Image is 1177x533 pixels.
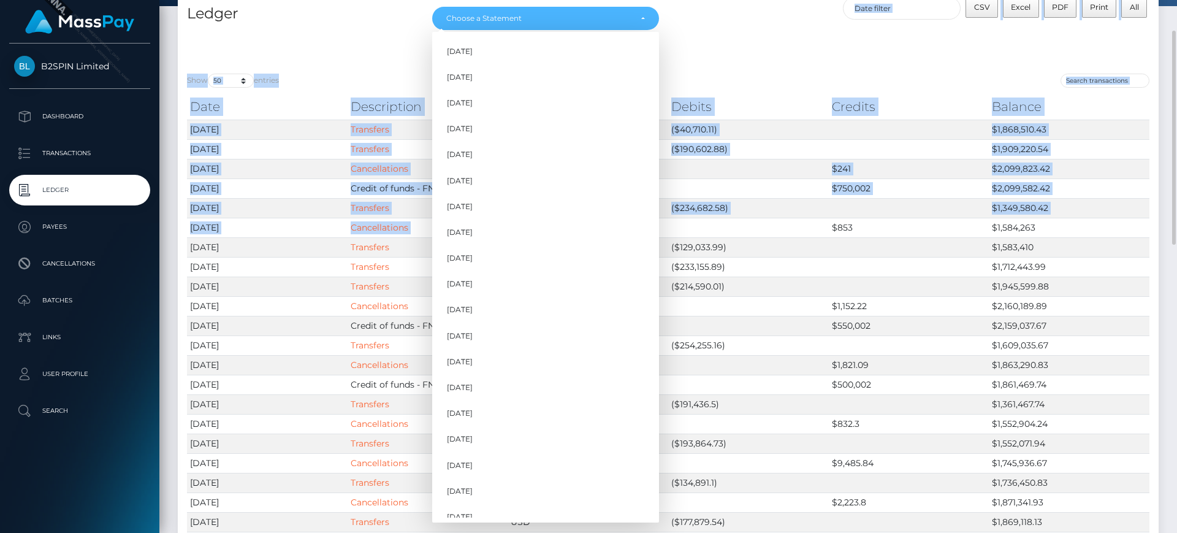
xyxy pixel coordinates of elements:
[829,493,989,512] td: $2,223.8
[9,61,150,72] span: B2SPIN Limited
[187,277,348,296] td: [DATE]
[432,7,659,30] button: Choose a Statement
[668,394,829,414] td: ($191,436.5)
[829,159,989,178] td: $241
[351,516,389,527] a: Transfers
[187,336,348,355] td: [DATE]
[187,218,348,237] td: [DATE]
[9,138,150,169] a: Transactions
[447,305,473,316] span: [DATE]
[989,120,1149,139] td: $1,868,510.43
[9,175,150,205] a: Ledger
[447,123,473,134] span: [DATE]
[989,336,1149,355] td: $1,609,035.67
[989,218,1149,237] td: $1,584,263
[9,285,150,316] a: Batches
[187,512,348,532] td: [DATE]
[187,493,348,512] td: [DATE]
[829,296,989,316] td: $1,152.22
[351,144,389,155] a: Transfers
[447,150,473,161] span: [DATE]
[668,257,829,277] td: ($233,155.89)
[14,144,145,163] p: Transactions
[187,139,348,159] td: [DATE]
[829,414,989,434] td: $832.3
[14,181,145,199] p: Ledger
[351,477,389,488] a: Transfers
[351,124,389,135] a: Transfers
[187,375,348,394] td: [DATE]
[989,159,1149,178] td: $2,099,823.42
[348,94,508,119] th: Description
[447,253,473,264] span: [DATE]
[668,277,829,296] td: ($214,590.01)
[447,434,473,445] span: [DATE]
[351,497,408,508] a: Cancellations
[668,198,829,218] td: ($234,682.58)
[989,512,1149,532] td: $1,869,118.13
[9,396,150,426] a: Search
[187,394,348,414] td: [DATE]
[668,512,829,532] td: ($177,879.54)
[348,375,508,394] td: Credit of funds - FNBO
[14,365,145,383] p: User Profile
[989,493,1149,512] td: $1,871,341.93
[668,120,829,139] td: ($40,710.11)
[351,242,389,253] a: Transfers
[187,120,348,139] td: [DATE]
[447,175,473,186] span: [DATE]
[989,277,1149,296] td: $1,945,599.88
[9,101,150,132] a: Dashboard
[989,375,1149,394] td: $1,861,469.74
[351,399,389,410] a: Transfers
[989,178,1149,198] td: $2,099,582.42
[187,316,348,336] td: [DATE]
[351,458,408,469] a: Cancellations
[668,336,829,355] td: ($254,255.16)
[187,434,348,453] td: [DATE]
[668,237,829,257] td: ($129,033.99)
[348,316,508,336] td: Credit of funds - FNBO
[974,2,990,12] span: CSV
[351,301,408,312] a: Cancellations
[187,198,348,218] td: [DATE]
[447,382,473,393] span: [DATE]
[989,316,1149,336] td: $2,159,037.67
[829,178,989,198] td: $750,002
[829,316,989,336] td: $550,002
[14,56,35,77] img: B2SPIN Limited
[829,218,989,237] td: $853
[989,434,1149,453] td: $1,552,071.94
[829,94,989,119] th: Credits
[351,418,408,429] a: Cancellations
[447,486,473,497] span: [DATE]
[351,340,389,351] a: Transfers
[351,438,389,449] a: Transfers
[187,3,414,25] h4: Ledger
[9,248,150,279] a: Cancellations
[829,375,989,394] td: $500,002
[14,218,145,236] p: Payees
[989,296,1149,316] td: $2,160,189.89
[187,296,348,316] td: [DATE]
[351,222,408,233] a: Cancellations
[187,473,348,493] td: [DATE]
[829,453,989,473] td: $9,485.84
[14,328,145,347] p: Links
[447,278,473,290] span: [DATE]
[187,257,348,277] td: [DATE]
[187,94,348,119] th: Date
[187,159,348,178] td: [DATE]
[351,281,389,292] a: Transfers
[447,356,473,367] span: [DATE]
[1130,2,1139,12] span: All
[187,237,348,257] td: [DATE]
[208,74,254,88] select: Showentries
[447,331,473,342] span: [DATE]
[187,355,348,375] td: [DATE]
[447,46,473,57] span: [DATE]
[447,201,473,212] span: [DATE]
[14,402,145,420] p: Search
[14,291,145,310] p: Batches
[1061,74,1149,88] input: Search transactions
